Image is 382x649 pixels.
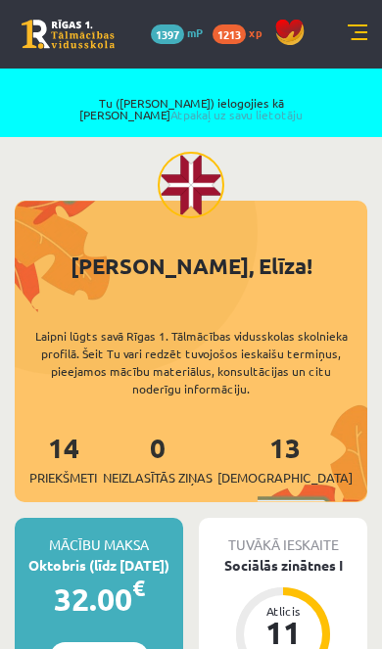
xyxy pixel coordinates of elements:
[217,468,353,487] span: [DEMOGRAPHIC_DATA]
[199,555,367,576] div: Sociālās zinātnes I
[254,617,312,648] div: 11
[38,97,344,120] span: Tu ([PERSON_NAME]) ielogojies kā [PERSON_NAME]
[15,555,183,576] div: Oktobris (līdz [DATE])
[29,468,97,487] span: Priekšmeti
[199,518,367,555] div: Tuvākā ieskaite
[217,430,353,487] a: 13[DEMOGRAPHIC_DATA]
[29,430,97,487] a: 14Priekšmeti
[158,152,224,218] img: Elīza Tāre
[213,24,246,44] span: 1213
[22,20,115,49] a: Rīgas 1. Tālmācības vidusskola
[15,576,183,623] div: 32.00
[151,24,184,44] span: 1397
[213,24,271,40] a: 1213 xp
[15,327,367,397] div: Laipni lūgts savā Rīgas 1. Tālmācības vidusskolas skolnieka profilā. Šeit Tu vari redzēt tuvojošo...
[103,468,213,487] span: Neizlasītās ziņas
[170,107,303,122] a: Atpakaļ uz savu lietotāju
[103,430,213,487] a: 0Neizlasītās ziņas
[254,605,312,617] div: Atlicis
[187,24,203,40] span: mP
[15,250,367,282] div: [PERSON_NAME], Elīza!
[249,24,262,40] span: xp
[15,518,183,555] div: Mācību maksa
[132,574,145,602] span: €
